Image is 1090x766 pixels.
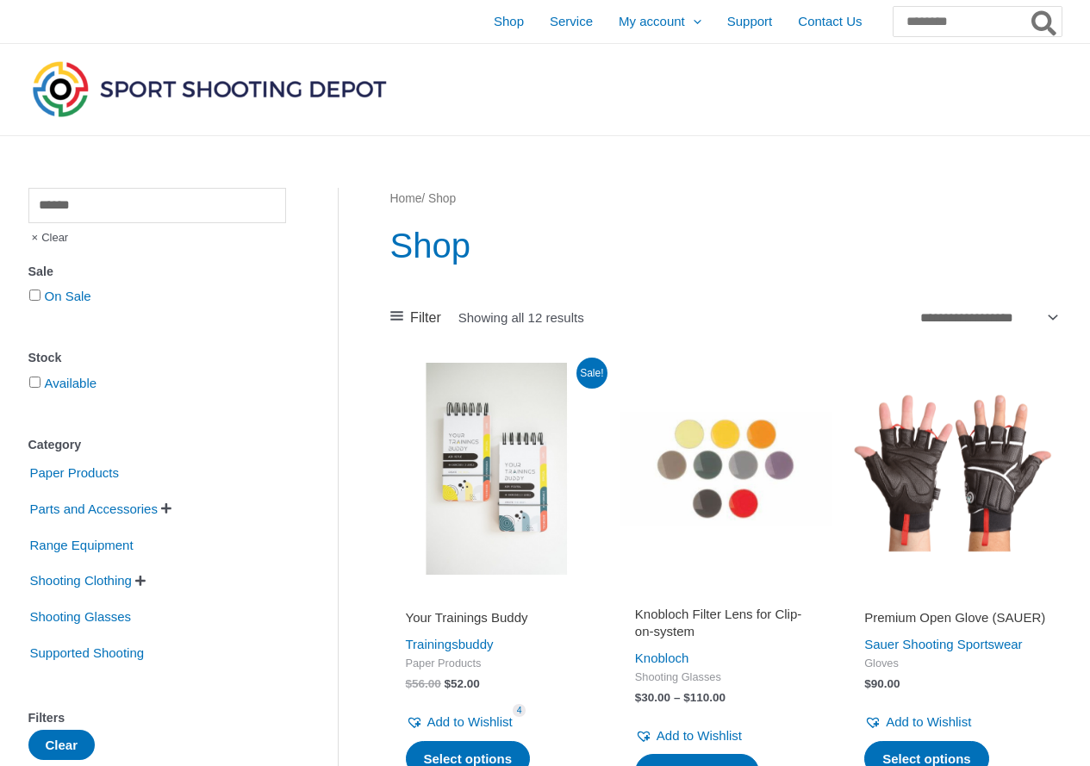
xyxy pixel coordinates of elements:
[390,305,441,331] a: Filter
[390,221,1062,270] h1: Shop
[406,710,513,734] a: Add to Wishlist
[28,638,146,668] span: Supported Shooting
[683,691,726,704] bdi: 110.00
[28,346,286,371] div: Stock
[635,606,816,646] a: Knobloch Filter Lens for Clip-on-system
[28,223,69,252] span: Clear
[406,677,441,690] bdi: 56.00
[28,458,121,488] span: Paper Products
[886,714,971,729] span: Add to Wishlist
[864,609,1045,626] h2: Premium Open Glove (SAUER)
[864,585,1045,606] iframe: Customer reviews powered by Trustpilot
[28,645,146,659] a: Supported Shooting
[657,728,742,743] span: Add to Wishlist
[445,677,480,690] bdi: 52.00
[28,572,134,587] a: Shooting Clothing
[864,677,871,690] span: $
[914,304,1062,330] select: Shop order
[28,706,286,731] div: Filters
[864,609,1045,632] a: Premium Open Glove (SAUER)
[635,651,689,665] a: Knobloch
[513,704,526,717] span: 4
[28,495,159,524] span: Parts and Accessories
[28,730,96,760] button: Clear
[683,691,690,704] span: $
[406,609,587,626] h2: Your Trainings Buddy
[635,606,816,639] h2: Knobloch Filter Lens for Clip-on-system
[849,363,1061,575] img: Premium Open Glove (SAUER)
[410,305,441,331] span: Filter
[406,609,587,632] a: Your Trainings Buddy
[28,57,390,121] img: Sport Shooting Depot
[576,358,607,389] span: Sale!
[406,637,494,651] a: Trainingsbuddy
[864,710,971,734] a: Add to Wishlist
[28,464,121,479] a: Paper Products
[406,585,587,606] iframe: Customer reviews powered by Trustpilot
[635,691,642,704] span: $
[1028,7,1062,36] button: Search
[28,531,135,560] span: Range Equipment
[458,311,584,324] p: Showing all 12 results
[28,536,135,551] a: Range Equipment
[45,376,97,390] a: Available
[29,290,40,301] input: On Sale
[674,691,681,704] span: –
[406,677,413,690] span: $
[135,575,146,587] span: 
[29,377,40,388] input: Available
[390,192,422,205] a: Home
[406,657,587,671] span: Paper Products
[28,433,286,458] div: Category
[28,602,134,632] span: Shooting Glasses
[28,259,286,284] div: Sale
[28,501,159,515] a: Parts and Accessories
[635,724,742,748] a: Add to Wishlist
[864,637,1022,651] a: Sauer Shooting Sportswear
[635,670,816,685] span: Shooting Glasses
[635,691,670,704] bdi: 30.00
[28,566,134,595] span: Shooting Clothing
[620,363,832,575] img: Filter Lens for Clip-on-system
[445,677,452,690] span: $
[864,677,900,690] bdi: 90.00
[390,363,602,575] img: Your Trainings Buddy
[427,714,513,729] span: Add to Wishlist
[161,502,171,514] span: 
[635,585,816,606] iframe: Customer reviews powered by Trustpilot
[390,188,1062,210] nav: Breadcrumb
[45,289,91,303] a: On Sale
[28,608,134,623] a: Shooting Glasses
[864,657,1045,671] span: Gloves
